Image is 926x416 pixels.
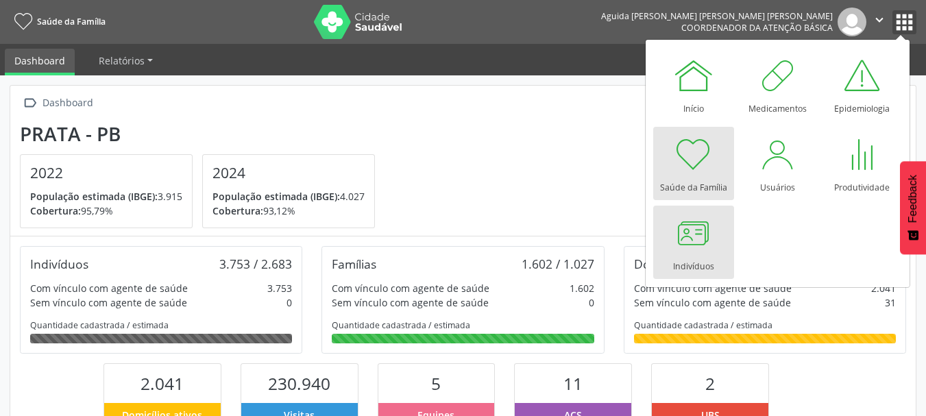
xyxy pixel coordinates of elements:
span: Relatórios [99,54,145,67]
div: Aguida [PERSON_NAME] [PERSON_NAME] [PERSON_NAME] [601,10,833,22]
img: img [838,8,866,36]
a: Medicamentos [738,48,818,121]
span: População estimada (IBGE): [30,190,158,203]
h4: 2024 [212,164,365,182]
div: Indivíduos [30,256,88,271]
div: 1.602 [570,281,594,295]
span: 5 [431,372,441,395]
div: Sem vínculo com agente de saúde [30,295,187,310]
a: Relatórios [89,49,162,73]
a: Usuários [738,127,818,200]
a: Saúde da Família [10,10,106,33]
div: Com vínculo com agente de saúde [634,281,792,295]
span: 2 [705,372,715,395]
div: 0 [287,295,292,310]
span: Saúde da Família [37,16,106,27]
div: Quantidade cadastrada / estimada [332,319,594,331]
div: Com vínculo com agente de saúde [30,281,188,295]
div: 2.041 [871,281,896,295]
span: 2.041 [141,372,184,395]
div: Quantidade cadastrada / estimada [634,319,896,331]
div: Quantidade cadastrada / estimada [30,319,292,331]
p: 4.027 [212,189,365,204]
span: 230.940 [268,372,330,395]
div: 31 [885,295,896,310]
div: Com vínculo com agente de saúde [332,281,489,295]
a: Saúde da Família [653,127,734,200]
a:  Dashboard [20,93,95,113]
div: 3.753 [267,281,292,295]
p: 3.915 [30,189,182,204]
i:  [872,12,887,27]
div: Domicílios [634,256,691,271]
button:  [866,8,892,36]
span: Coordenador da Atenção Básica [681,22,833,34]
p: 93,12% [212,204,365,218]
div: 0 [589,295,594,310]
div: Prata - PB [20,123,385,145]
span: População estimada (IBGE): [212,190,340,203]
span: Cobertura: [30,204,81,217]
div: 3.753 / 2.683 [219,256,292,271]
a: Início [653,48,734,121]
span: Feedback [907,175,919,223]
div: Sem vínculo com agente de saúde [332,295,489,310]
p: 95,79% [30,204,182,218]
button: apps [892,10,916,34]
h4: 2022 [30,164,182,182]
a: Epidemiologia [822,48,903,121]
i:  [20,93,40,113]
span: Cobertura: [212,204,263,217]
button: Feedback - Mostrar pesquisa [900,161,926,254]
div: Sem vínculo com agente de saúde [634,295,791,310]
span: 11 [563,372,583,395]
a: Produtividade [822,127,903,200]
a: Indivíduos [653,206,734,279]
div: Famílias [332,256,376,271]
a: Dashboard [5,49,75,75]
div: Dashboard [40,93,95,113]
div: 1.602 / 1.027 [522,256,594,271]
